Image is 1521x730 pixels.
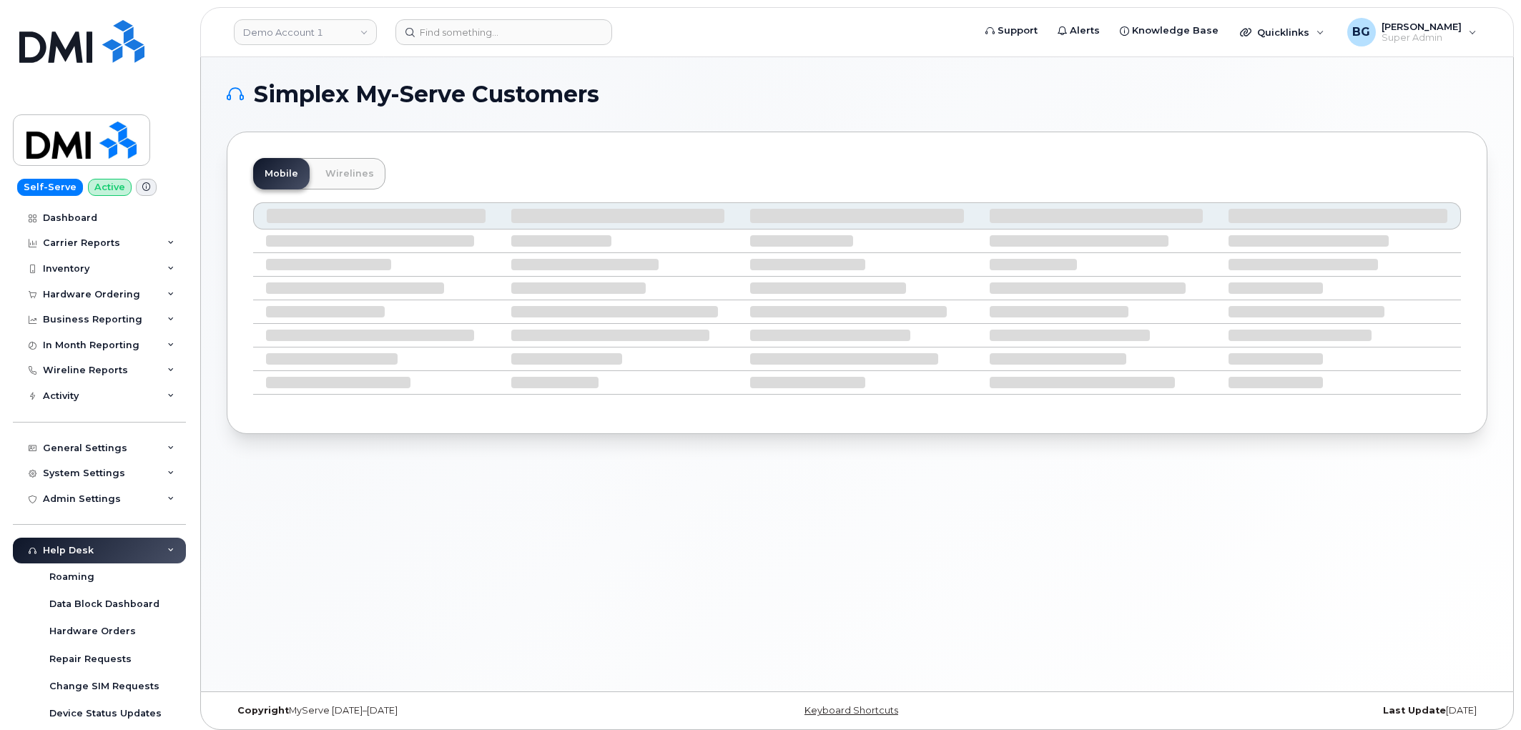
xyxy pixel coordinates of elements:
a: Keyboard Shortcuts [804,705,898,716]
span: Simplex My-Serve Customers [254,84,599,105]
strong: Last Update [1383,705,1446,716]
div: [DATE] [1067,705,1487,716]
strong: Copyright [237,705,289,716]
a: Mobile [253,158,310,189]
div: MyServe [DATE]–[DATE] [227,705,647,716]
a: Wirelines [314,158,385,189]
